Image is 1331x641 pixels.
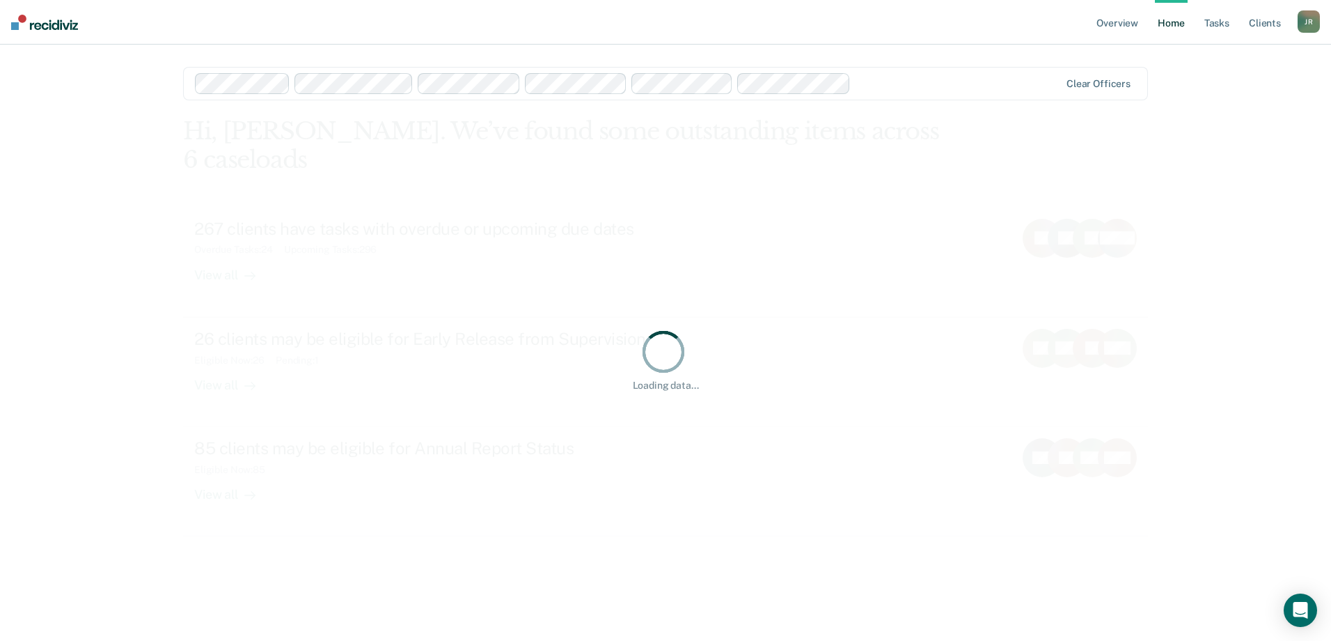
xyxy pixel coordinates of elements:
div: Eligible Now : 26 [194,355,276,366]
div: View all [194,476,272,503]
a: 85 clients may be eligible for Annual Report StatusEligible Now:85View all [183,427,1148,536]
button: JR [1298,10,1320,33]
div: 26 clients may be eligible for Early Release from Supervision [194,329,683,349]
div: Overdue Tasks : 24 [194,244,284,256]
div: Pending : 1 [276,355,330,366]
div: View all [194,366,272,393]
div: Hi, [PERSON_NAME]. We’ve found some outstanding items across 6 caseloads [183,117,955,174]
div: 267 clients have tasks with overdue or upcoming due dates [194,219,683,239]
div: 85 clients may be eligible for Annual Report Status [194,438,683,458]
div: Clear officers [1066,78,1131,90]
div: Eligible Now : 85 [194,464,276,476]
a: 26 clients may be eligible for Early Release from SupervisionEligible Now:26Pending:1View all [183,317,1148,427]
div: View all [194,256,272,283]
a: 267 clients have tasks with overdue or upcoming due datesOverdue Tasks:24Upcoming Tasks:296View all [183,208,1148,317]
div: Open Intercom Messenger [1284,594,1317,627]
div: J R [1298,10,1320,33]
div: Upcoming Tasks : 296 [284,244,388,256]
img: Recidiviz [11,15,78,30]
